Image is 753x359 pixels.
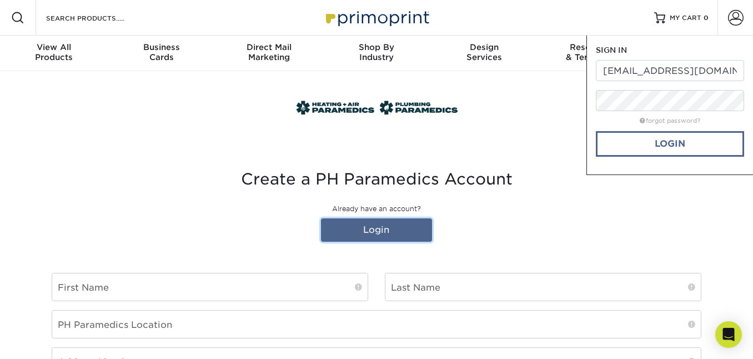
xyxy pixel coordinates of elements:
a: forgot password? [640,117,700,124]
span: Design [430,42,538,52]
div: Industry [323,42,430,62]
a: Shop ByIndustry [323,36,430,71]
img: PH Paramedics [293,98,460,117]
div: Open Intercom Messenger [715,321,742,348]
div: Marketing [215,42,323,62]
input: Email [596,60,744,81]
a: Direct MailMarketing [215,36,323,71]
a: Resources& Templates [538,36,646,71]
div: Cards [108,42,215,62]
span: Business [108,42,215,52]
a: Login [321,218,432,242]
div: & Templates [538,42,646,62]
a: Login [596,131,744,157]
a: BusinessCards [108,36,215,71]
div: Services [430,42,538,62]
input: SEARCH PRODUCTS..... [45,11,153,24]
span: MY CART [670,13,701,23]
span: SIGN IN [596,46,627,54]
span: 0 [704,14,709,22]
img: Primoprint [321,6,432,29]
p: Already have an account? [52,204,701,214]
h3: Create a PH Paramedics Account [52,170,701,189]
span: Direct Mail [215,42,323,52]
span: Shop By [323,42,430,52]
a: DesignServices [430,36,538,71]
span: Resources [538,42,646,52]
